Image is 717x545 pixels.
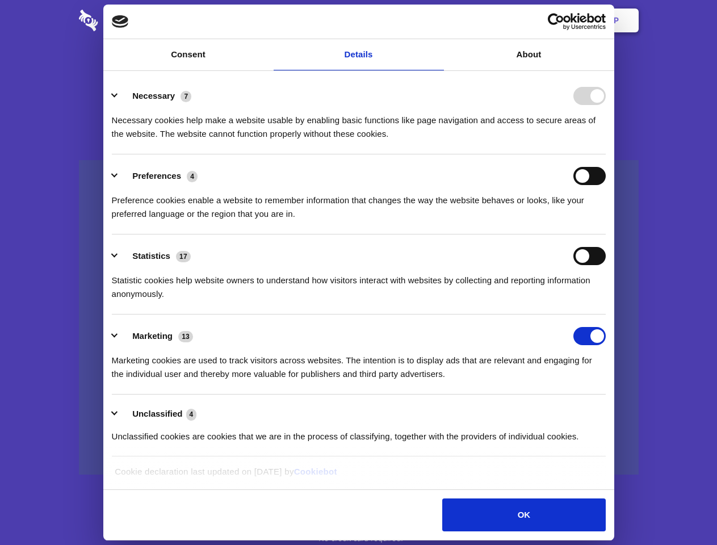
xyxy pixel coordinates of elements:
div: Preference cookies enable a website to remember information that changes the way the website beha... [112,185,606,221]
a: Details [274,39,444,70]
div: Statistic cookies help website owners to understand how visitors interact with websites by collec... [112,265,606,301]
button: OK [442,498,605,531]
div: Necessary cookies help make a website usable by enabling basic functions like page navigation and... [112,105,606,141]
a: Consent [103,39,274,70]
label: Necessary [132,91,175,100]
span: 4 [186,409,197,420]
label: Preferences [132,171,181,181]
label: Statistics [132,251,170,261]
a: About [444,39,614,70]
button: Marketing (13) [112,327,200,345]
iframe: Drift Widget Chat Controller [660,488,703,531]
a: Contact [460,3,513,38]
div: Cookie declaration last updated on [DATE] by [106,465,611,487]
label: Marketing [132,331,173,341]
a: Pricing [333,3,383,38]
div: Unclassified cookies are cookies that we are in the process of classifying, together with the pro... [112,421,606,443]
a: Login [515,3,564,38]
h4: Auto-redaction of sensitive data, encrypted data sharing and self-destructing private chats. Shar... [79,103,639,141]
button: Preferences (4) [112,167,205,185]
span: 4 [187,171,198,182]
img: logo-wordmark-white-trans-d4663122ce5f474addd5e946df7df03e33cb6a1c49d2221995e7729f52c070b2.svg [79,10,176,31]
a: Usercentrics Cookiebot - opens in a new window [506,13,606,30]
h1: Eliminate Slack Data Loss. [79,51,639,92]
button: Necessary (7) [112,87,199,105]
button: Unclassified (4) [112,407,204,421]
span: 7 [181,91,191,102]
span: 17 [176,251,191,262]
a: Cookiebot [294,467,337,476]
div: Marketing cookies are used to track visitors across websites. The intention is to display ads tha... [112,345,606,381]
span: 13 [178,331,193,342]
button: Statistics (17) [112,247,198,265]
a: Wistia video thumbnail [79,160,639,475]
img: logo [112,15,129,28]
